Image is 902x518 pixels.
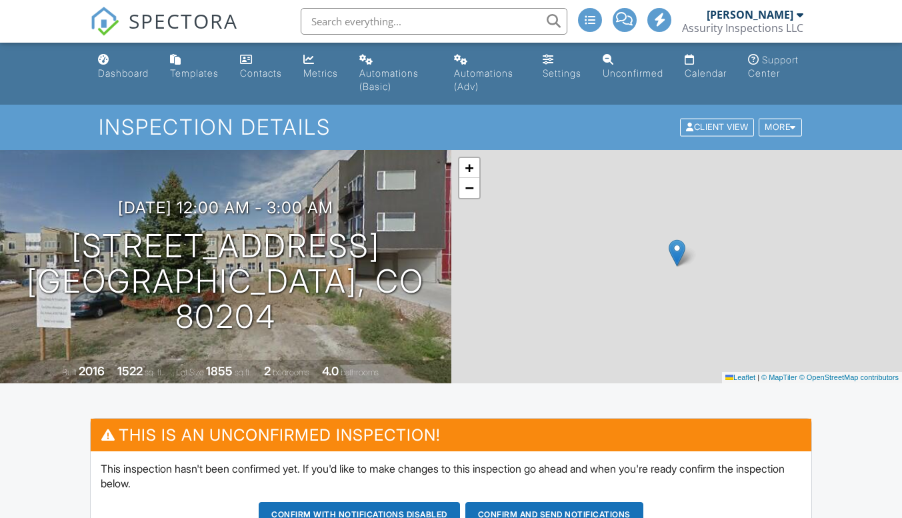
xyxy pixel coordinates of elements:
[743,48,809,86] a: Support Center
[99,115,803,139] h1: Inspection Details
[759,119,802,137] div: More
[761,373,797,381] a: © MapTiler
[273,367,309,377] span: bedrooms
[682,21,803,35] div: Assurity Inspections LLC
[322,364,339,378] div: 4.0
[465,179,473,196] span: −
[176,367,204,377] span: Lot Size
[206,364,233,378] div: 1855
[79,364,105,378] div: 2016
[117,364,143,378] div: 1522
[341,367,379,377] span: bathrooms
[354,48,437,99] a: Automations (Basic)
[90,7,119,36] img: The Best Home Inspection Software - Spectora
[264,364,271,378] div: 2
[685,67,727,79] div: Calendar
[90,18,238,46] a: SPECTORA
[298,48,343,86] a: Metrics
[459,178,479,198] a: Zoom out
[597,48,669,86] a: Unconfirmed
[679,48,732,86] a: Calendar
[303,67,338,79] div: Metrics
[449,48,527,99] a: Automations (Advanced)
[170,67,219,79] div: Templates
[679,121,757,131] a: Client View
[240,67,282,79] div: Contacts
[301,8,567,35] input: Search everything...
[680,119,754,137] div: Client View
[62,367,77,377] span: Built
[748,54,799,79] div: Support Center
[543,67,581,79] div: Settings
[707,8,793,21] div: [PERSON_NAME]
[465,159,473,176] span: +
[98,67,149,79] div: Dashboard
[757,373,759,381] span: |
[725,373,755,381] a: Leaflet
[459,158,479,178] a: Zoom in
[537,48,587,86] a: Settings
[799,373,899,381] a: © OpenStreetMap contributors
[101,461,801,491] p: This inspection hasn't been confirmed yet. If you'd like to make changes to this inspection go ah...
[129,7,238,35] span: SPECTORA
[235,48,287,86] a: Contacts
[145,367,163,377] span: sq. ft.
[235,367,251,377] span: sq.ft.
[359,67,419,92] div: Automations (Basic)
[118,199,333,217] h3: [DATE] 12:00 am - 3:00 am
[93,48,154,86] a: Dashboard
[603,67,663,79] div: Unconfirmed
[669,239,685,267] img: Marker
[454,67,513,92] div: Automations (Adv)
[165,48,224,86] a: Templates
[91,419,811,451] h3: This is an Unconfirmed Inspection!
[21,229,430,334] h1: [STREET_ADDRESS] [GEOGRAPHIC_DATA], CO 80204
